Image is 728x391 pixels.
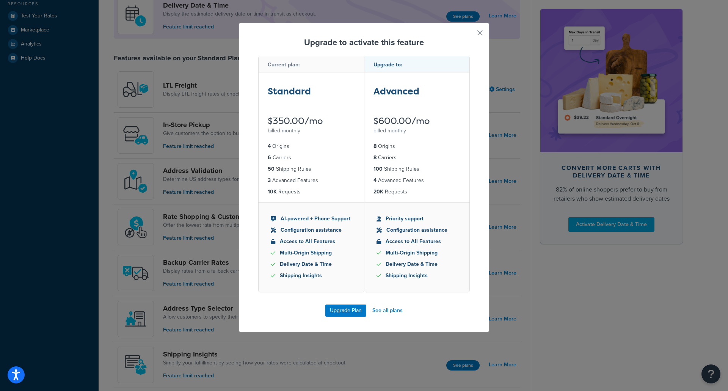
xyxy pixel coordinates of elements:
[377,272,458,280] li: Shipping Insights
[268,165,355,173] li: Shipping Rules
[268,142,271,150] strong: 4
[268,188,355,196] li: Requests
[377,226,458,234] li: Configuration assistance
[271,260,352,269] li: Delivery Date & Time
[325,305,366,317] button: Upgrade Plan
[373,165,461,173] li: Shipping Rules
[268,176,271,184] strong: 3
[268,176,355,185] li: Advanced Features
[271,237,352,246] li: Access to All Features
[271,226,352,234] li: Configuration assistance
[373,126,461,136] div: billed monthly
[364,56,470,72] div: Upgrade to:
[271,215,352,223] li: AI-powered + Phone Support
[377,215,458,223] li: Priority support
[373,165,383,173] strong: 100
[271,272,352,280] li: Shipping Insights
[268,165,275,173] strong: 50
[259,56,364,72] div: Current plan:
[377,260,458,269] li: Delivery Date & Time
[268,126,355,136] div: billed monthly
[377,237,458,246] li: Access to All Features
[373,176,461,185] li: Advanced Features
[373,116,461,126] div: $600.00/mo
[377,249,458,257] li: Multi-Origin Shipping
[268,85,311,97] strong: Standard
[373,85,419,97] strong: Advanced
[373,142,461,151] li: Origins
[268,116,355,126] div: $350.00/mo
[271,249,352,257] li: Multi-Origin Shipping
[268,188,277,196] strong: 10K
[373,188,383,196] strong: 20K
[373,154,461,162] li: Carriers
[373,176,377,184] strong: 4
[372,305,403,316] a: See all plans
[268,154,271,162] strong: 6
[268,142,355,151] li: Origins
[373,188,461,196] li: Requests
[268,154,355,162] li: Carriers
[373,154,377,162] strong: 8
[373,142,377,150] strong: 8
[304,36,424,49] strong: Upgrade to activate this feature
